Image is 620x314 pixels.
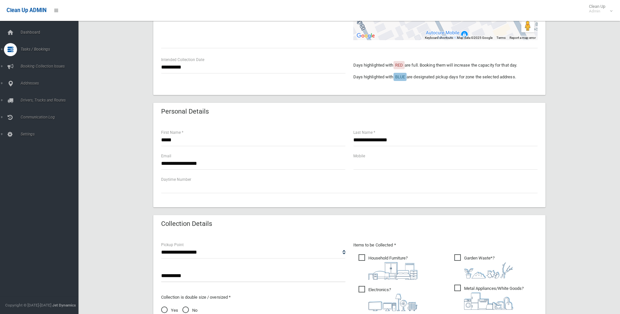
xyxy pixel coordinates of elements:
header: Collection Details [153,217,220,230]
span: Communication Log [19,115,83,119]
span: Electronics [359,286,417,311]
span: Drivers, Trucks and Routes [19,98,83,102]
img: aa9efdbe659d29b613fca23ba79d85cb.png [368,262,417,280]
span: Household Furniture [359,254,417,280]
span: Copyright © [DATE]-[DATE] [5,303,51,307]
p: Collection is double size / oversized * [161,293,345,301]
i: ? [368,287,417,311]
span: Clean Up [586,4,612,14]
img: 4fd8a5c772b2c999c83690221e5242e0.png [464,262,513,278]
button: Drag Pegman onto the map to open Street View [521,19,534,32]
span: RED [395,63,403,68]
p: Days highlighted with are full. Booking them will increase the capacity for that day. [353,61,538,69]
a: Open this area in Google Maps (opens a new window) [355,32,377,40]
p: Items to be Collected * [353,241,538,249]
i: ? [464,286,524,310]
span: Clean Up ADMIN [7,7,46,13]
strong: Jet Dynamics [52,303,76,307]
i: ? [464,256,513,278]
span: Dashboard [19,30,83,35]
span: Booking Collection Issues [19,64,83,69]
span: Garden Waste* [454,254,513,278]
span: Settings [19,132,83,136]
span: Metal Appliances/White Goods [454,285,524,310]
p: Days highlighted with are designated pickup days for zone the selected address. [353,73,538,81]
header: Personal Details [153,105,217,118]
span: Addresses [19,81,83,86]
span: BLUE [395,74,405,79]
i: ? [368,256,417,280]
a: Report a map error [510,36,536,39]
img: 36c1b0289cb1767239cdd3de9e694f19.png [464,292,513,310]
img: 394712a680b73dbc3d2a6a3a7ffe5a07.png [368,294,417,311]
a: Terms (opens in new tab) [496,36,506,39]
span: Map data ©2025 Google [457,36,493,39]
small: Admin [589,9,605,14]
span: Tasks / Bookings [19,47,83,52]
img: Google [355,32,377,40]
button: Keyboard shortcuts [425,36,453,40]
